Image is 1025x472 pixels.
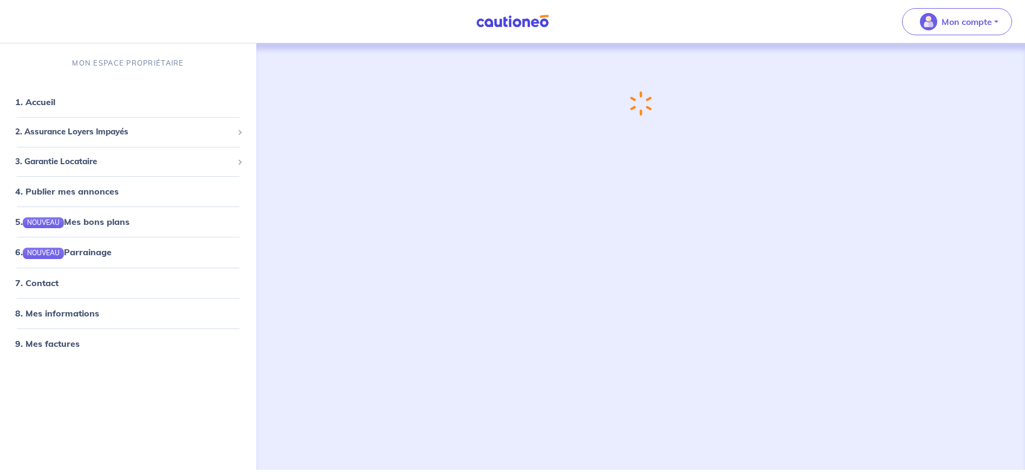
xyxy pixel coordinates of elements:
a: 7. Contact [15,277,59,288]
a: 1. Accueil [15,96,55,107]
p: MON ESPACE PROPRIÉTAIRE [72,58,184,68]
a: 8. Mes informations [15,308,99,319]
p: Mon compte [942,15,992,28]
a: 4. Publier mes annonces [15,186,119,197]
button: illu_account_valid_menu.svgMon compte [902,8,1012,35]
img: Cautioneo [472,15,553,28]
img: loading-spinner [630,91,652,116]
img: illu_account_valid_menu.svg [920,13,937,30]
a: 5.NOUVEAUMes bons plans [15,216,129,227]
div: 5.NOUVEAUMes bons plans [4,211,252,232]
span: 3. Garantie Locataire [15,156,233,168]
div: 6.NOUVEAUParrainage [4,241,252,263]
a: 6.NOUVEAUParrainage [15,247,112,257]
div: 3. Garantie Locataire [4,151,252,172]
div: 2. Assurance Loyers Impayés [4,121,252,143]
div: 4. Publier mes annonces [4,180,252,202]
a: 9. Mes factures [15,338,80,349]
div: 1. Accueil [4,91,252,113]
div: 7. Contact [4,272,252,294]
span: 2. Assurance Loyers Impayés [15,126,233,138]
div: 9. Mes factures [4,333,252,354]
div: 8. Mes informations [4,302,252,324]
